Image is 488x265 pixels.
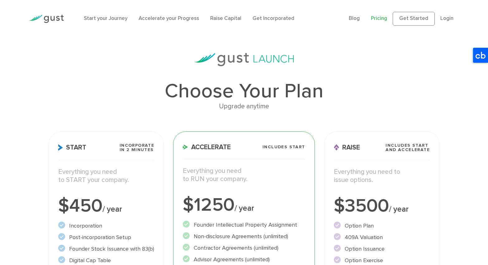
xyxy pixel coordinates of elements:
[58,144,63,151] img: Start Icon X2
[183,255,305,264] li: Advisor Agreements (unlimited)
[183,196,305,214] div: $1250
[183,244,305,252] li: Contractor Agreements (unlimited)
[210,15,241,22] a: Raise Capital
[102,204,122,214] span: / year
[183,167,305,184] p: Everything you need to RUN your company.
[120,143,154,152] span: Incorporate in 2 Minutes
[334,197,430,215] div: $3500
[440,15,453,22] a: Login
[58,222,154,230] li: Incorporation
[183,144,231,150] span: Accelerate
[58,168,154,184] p: Everything you need to START your company.
[235,204,254,213] span: / year
[371,15,387,22] a: Pricing
[194,53,294,66] img: gust-launch-logos.svg
[334,144,339,151] img: Raise Icon
[139,15,199,22] a: Accelerate your Progress
[58,197,154,215] div: $450
[183,145,188,150] img: Accelerate Icon
[58,144,86,151] span: Start
[183,232,305,241] li: Non-disclosure Agreements (unlimited)
[263,145,305,149] span: Includes START
[386,143,430,152] span: Includes START and ACCELERATE
[334,233,430,242] li: 409A Valuation
[29,15,64,23] img: Gust Logo
[334,144,360,151] span: Raise
[253,15,294,22] a: Get Incorporated
[183,221,305,229] li: Founder Intellectual Property Assignment
[349,15,360,22] a: Blog
[84,15,127,22] a: Start your Journey
[58,256,154,265] li: Digital Cap Table
[58,233,154,242] li: Post-incorporation Setup
[58,245,154,253] li: Founder Stock Issuance with 83(b)
[49,81,439,101] h1: Choose Your Plan
[393,12,435,26] a: Get Started
[334,245,430,253] li: Option Issuance
[334,168,430,184] p: Everything you need to issue options.
[334,222,430,230] li: Option Plan
[334,256,430,265] li: Option Exercise
[389,204,409,214] span: / year
[49,101,439,112] div: Upgrade anytime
